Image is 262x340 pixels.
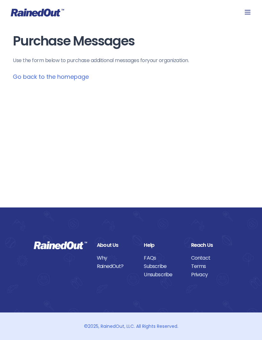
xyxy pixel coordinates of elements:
a: Contact [191,254,228,262]
p: Use the form below to purchase additional messages for your organization . [13,57,249,64]
a: Go back to the homepage [13,73,89,81]
div: Help [144,241,181,249]
div: About Us [97,241,134,249]
a: Terms [191,262,228,271]
a: Why RainedOut? [97,254,134,271]
a: Unsubscribe [144,271,181,279]
a: Privacy [191,271,228,279]
a: Subscribe [144,262,181,271]
h1: Purchase Messages [13,34,249,48]
div: Reach Us [191,241,228,249]
a: FAQs [144,254,181,262]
